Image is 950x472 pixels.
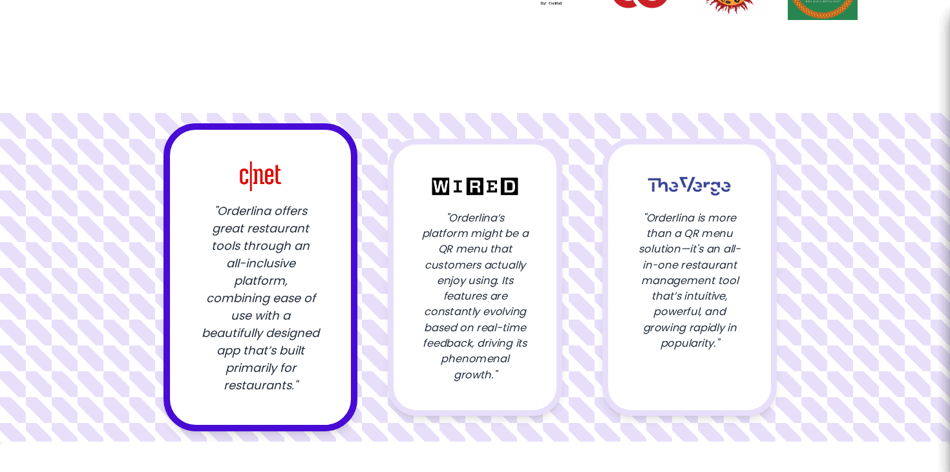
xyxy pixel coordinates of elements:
[432,172,518,200] img: Wired
[421,209,529,382] p: " Orderlina’s platform might be a QR menu that customers actually enjoy using. Its features are c...
[636,209,743,351] p: " Orderlina is more than a QR menu solution—it's an all-in-one restaurant management tool that’s ...
[647,172,732,200] img: The Verge
[201,202,320,394] p: " Orderlina offers great restaurant tools through an all-inclusive platform, combining ease of us...
[213,161,308,192] img: Cnet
